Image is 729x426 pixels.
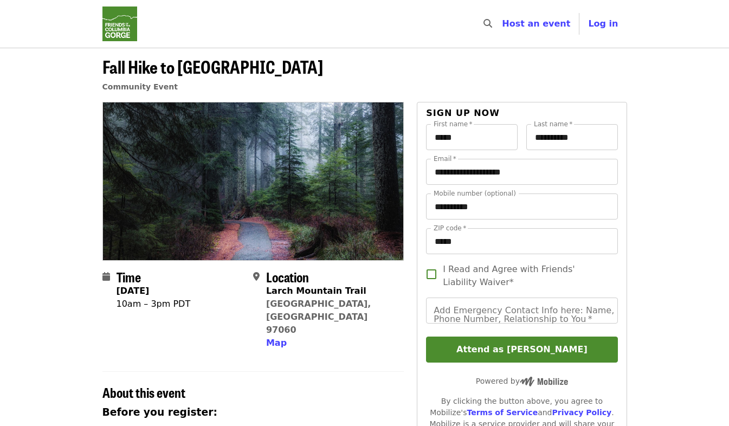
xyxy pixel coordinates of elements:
[426,298,617,324] input: Add Emergency Contact Info here: Name, Phone Number, Relationship to You
[102,405,404,420] h3: Before you register:
[434,225,466,231] label: ZIP code
[253,272,260,282] i: map-marker-alt icon
[552,408,611,417] a: Privacy Policy
[102,272,110,282] i: calendar icon
[266,337,287,350] button: Map
[443,263,609,289] span: I Read and Agree with Friends' Liability Waiver*
[426,337,617,363] button: Attend as [PERSON_NAME]
[117,298,191,311] div: 10am – 3pm PDT
[520,377,568,386] img: Powered by Mobilize
[426,108,500,118] span: Sign up now
[117,267,141,286] span: Time
[534,121,572,127] label: Last name
[426,193,617,220] input: Mobile number (optional)
[426,124,518,150] input: First name
[102,54,323,79] span: Fall Hike to [GEOGRAPHIC_DATA]
[434,156,456,162] label: Email
[266,299,371,335] a: [GEOGRAPHIC_DATA], [GEOGRAPHIC_DATA] 97060
[426,159,617,185] input: Email
[579,13,627,35] button: Log in
[434,121,473,127] label: First name
[266,267,309,286] span: Location
[499,11,507,37] input: Search
[467,408,538,417] a: Terms of Service
[266,338,287,348] span: Map
[103,102,404,260] img: Fall Hike to Larch Mountain Crater organized by Friends Of The Columbia Gorge
[426,228,617,254] input: ZIP code
[102,7,137,41] img: Friends Of The Columbia Gorge - Home
[483,18,492,29] i: search icon
[502,18,570,29] a: Host an event
[526,124,618,150] input: Last name
[102,383,185,402] span: About this event
[434,190,516,197] label: Mobile number (optional)
[102,82,178,91] a: Community Event
[266,286,366,296] strong: Larch Mountain Trail
[588,18,618,29] span: Log in
[476,377,568,385] span: Powered by
[117,286,150,296] strong: [DATE]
